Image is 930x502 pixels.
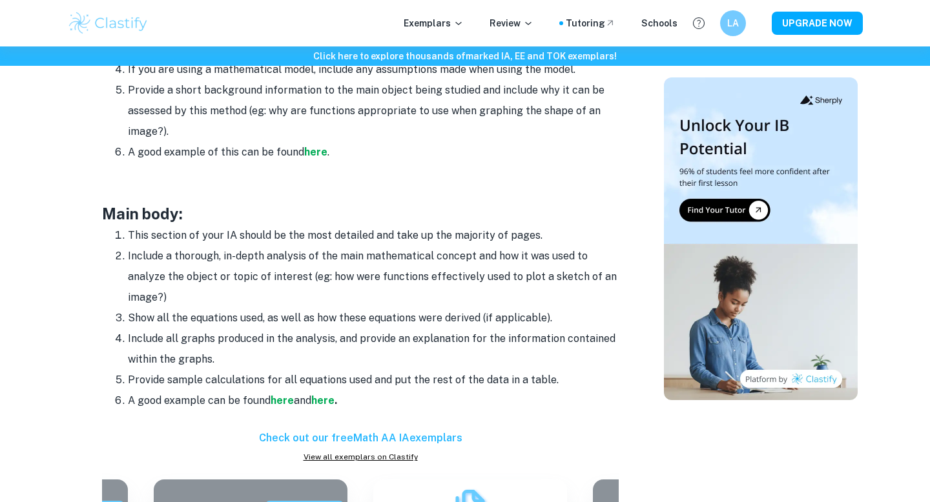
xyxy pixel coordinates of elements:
img: Clastify logo [67,10,149,36]
img: Thumbnail [664,77,858,400]
h6: LA [726,16,741,30]
h6: Click here to explore thousands of marked IA, EE and TOK exemplars ! [3,49,927,63]
li: Show all the equations used, as well as how these equations were derived (if applicable). [128,308,619,328]
p: Exemplars [404,16,464,30]
button: Help and Feedback [688,12,710,34]
a: Tutoring [566,16,615,30]
li: Include a thorough, in-depth analysis of the main mathematical concept and how it was used to ana... [128,246,619,308]
a: Schools [641,16,677,30]
a: here [311,394,335,407]
a: here [304,146,327,158]
h3: Main body: [102,202,619,225]
button: UPGRADE NOW [772,12,863,35]
li: Provide a short background information to the main object being studied and include why it can be... [128,80,619,142]
button: LA [720,10,746,36]
li: A good example can be found and [128,390,619,411]
li: A good example of this can be found . [128,142,619,163]
p: Review [490,16,533,30]
strong: . [335,394,337,407]
a: View all exemplars on Clastify [102,451,619,463]
li: This section of your IA should be the most detailed and take up the majority of pages. [128,225,619,246]
li: Include all graphs produced in the analysis, and provide an explanation for the information conta... [128,328,619,370]
a: here [271,394,294,407]
li: If you are using a mathematical model, include any assumptions made when using the model. [128,59,619,80]
li: Provide sample calculations for all equations used and put the rest of the data in a table. [128,370,619,390]
h6: Check out our free Math AA IA exemplars [102,430,619,446]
